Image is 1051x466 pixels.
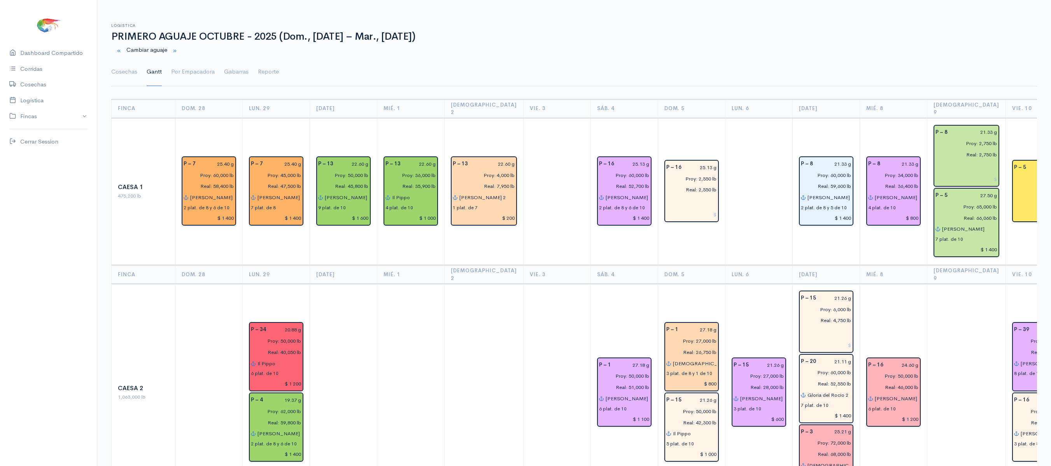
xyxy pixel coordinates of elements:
input: pescadas [864,382,919,393]
a: Gantt [147,58,162,86]
th: [DEMOGRAPHIC_DATA] 2 [445,99,524,118]
input: g [268,394,301,406]
input: $ [251,448,301,460]
th: [DATE] [792,265,860,284]
input: pescadas [246,347,301,358]
div: P – 13 [381,158,405,170]
th: Lun. 6 [725,99,792,118]
h6: Logistica [111,23,1037,28]
div: Piscina: 13 Peso: 22.60 g Libras Proy: 4,000 lb Libras Reales: 7,950 lb Rendimiento: 198.8% Empac... [451,156,517,226]
a: Cosechas [111,58,137,86]
input: $ [599,212,650,224]
div: Piscina: 8 Peso: 21.33 g Libras Proy: 34,000 lb Libras Reales: 36,400 lb Rendimiento: 107.1% Empa... [866,156,921,226]
input: $ [453,212,515,224]
div: 6 plat. de 10 [868,405,896,412]
div: P – 1 [662,324,683,335]
a: Por Empacadora [171,58,215,86]
div: Piscina: 1 Peso: 27.18 g Libras Proy: 50,000 lb Libras Reales: 51,000 lb Rendimiento: 102.0% Empa... [597,357,652,427]
div: 7 plat. de 8 [251,204,276,211]
input: estimadas [246,406,301,417]
th: Vie. 3 [523,99,590,118]
div: Piscina: 15 Peso: 21.26 g Libras Proy: 6,000 lb Libras Reales: 4,750 lb Rendimiento: 79.2% Empaca... [799,291,853,353]
input: g [616,359,650,371]
div: Cambiar aguaje [107,42,1042,58]
div: P – 3 [796,426,818,438]
input: g [473,158,515,170]
div: Piscina: 7 Peso: 25.40 g Libras Proy: 45,000 lb Libras Reales: 47,500 lb Rendimiento: 105.6% Empa... [249,156,303,226]
input: pescadas [796,315,851,326]
div: Caesa 1 [118,183,169,192]
input: $ [318,212,369,224]
input: estimadas [662,173,717,184]
th: Finca [112,265,175,284]
div: Piscina: 15 Peso: 21.26 g Libras Proy: 27,000 lb Libras Reales: 28,000 lb Rendimiento: 103.7% Emp... [732,357,786,427]
div: Piscina: 7 Peso: 25.40 g Libras Proy: 60,000 lb Libras Reales: 58,400 lb Rendimiento: 97.3% Empac... [182,156,236,226]
input: estimadas [796,304,851,315]
div: Piscina: 15 Peso: 21.26 g Libras Proy: 50,000 lb Libras Reales: 42,300 lb Rendimiento: 84.6% Empa... [664,392,719,462]
input: $ [801,212,851,224]
input: pescadas [796,378,851,389]
input: estimadas [864,371,919,382]
input: estimadas [381,170,436,181]
input: $ [734,413,784,425]
th: [DATE] [310,265,377,284]
div: Piscina: 34 Peso: 20.88 g Libras Proy: 50,000 lb Libras Reales: 40,050 lb Rendimiento: 80.1% Empa... [249,322,303,391]
input: pescadas [931,149,998,160]
div: 7 plat. de 10 [935,236,963,243]
input: $ [935,174,998,185]
th: Sáb. 4 [590,265,658,284]
th: Sáb. 4 [590,99,658,118]
input: estimadas [796,437,851,448]
div: P – 16 [1009,394,1034,406]
input: $ [385,212,436,224]
input: g [686,394,717,406]
input: pescadas [662,347,717,358]
div: Piscina: 16 Peso: 25.13 g Libras Proy: 2,550 lb Libras Reales: 2,550 lb Rendimiento: 100.0% Empac... [664,160,719,222]
div: 4 plat. de 10 [868,204,896,211]
input: estimadas [314,170,369,181]
div: Piscina: 1 Peso: 27.18 g Libras Proy: 27,000 lb Libras Reales: 26,750 lb Rendimiento: 99.1% Empac... [664,322,719,391]
div: Piscina: 13 Peso: 22.60 g Libras Proy: 36,000 lb Libras Reales: 35,900 lb Rendimiento: 99.7% Empa... [384,156,438,226]
th: [DEMOGRAPHIC_DATA] 2 [445,265,524,284]
input: estimadas [594,170,650,181]
input: pescadas [796,448,851,460]
th: Dom. 5 [658,265,725,284]
input: g [200,158,234,170]
input: g [952,127,998,138]
div: Caesa 2 [118,384,169,393]
th: [DEMOGRAPHIC_DATA] 9 [927,99,1006,118]
div: 2 plat. de 8 y 5 de 10 [801,204,847,211]
th: Dom. 28 [175,99,243,118]
input: pescadas [931,212,998,224]
input: $ [801,410,851,421]
input: $ [666,378,717,389]
div: P – 13 [448,158,473,170]
div: P – 20 [796,356,821,367]
input: $ [801,340,851,351]
div: 3 plat. de 8 [1014,440,1039,447]
div: 3 plat. de 10 [734,405,761,412]
div: P – 13 [314,158,338,170]
div: P – 4 [246,394,268,406]
input: pescadas [448,180,515,192]
input: estimadas [796,170,851,181]
input: g [686,162,717,173]
div: Piscina: 8 Peso: 21.33 g Libras Proy: 60,000 lb Libras Reales: 59,600 lb Rendimiento: 99.3% Empac... [799,156,853,226]
th: Finca [112,99,175,118]
th: [DATE] [310,99,377,118]
th: Mié. 8 [860,99,927,118]
div: 7 plat. de 10 [801,402,829,409]
input: g [683,324,717,335]
div: 6 plat. de 10 [251,370,279,377]
input: g [271,324,301,335]
input: estimadas [448,170,515,181]
div: Piscina: 5 Peso: 27.50 g Libras Proy: 65,000 lb Libras Reales: 66,060 lb Rendimiento: 101.6% Empa... [934,188,1000,257]
input: $ [666,448,717,460]
input: $ [935,244,998,255]
input: g [818,158,851,170]
div: Piscina: 16 Peso: 25.13 g Libras Proy: 60,000 lb Libras Reales: 52,700 lb Rendimiento: 87.8% Empa... [597,156,652,226]
input: g [888,359,919,371]
th: [DEMOGRAPHIC_DATA] 9 [927,265,1006,284]
th: Mié. 1 [377,99,445,118]
div: P – 15 [662,394,686,406]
